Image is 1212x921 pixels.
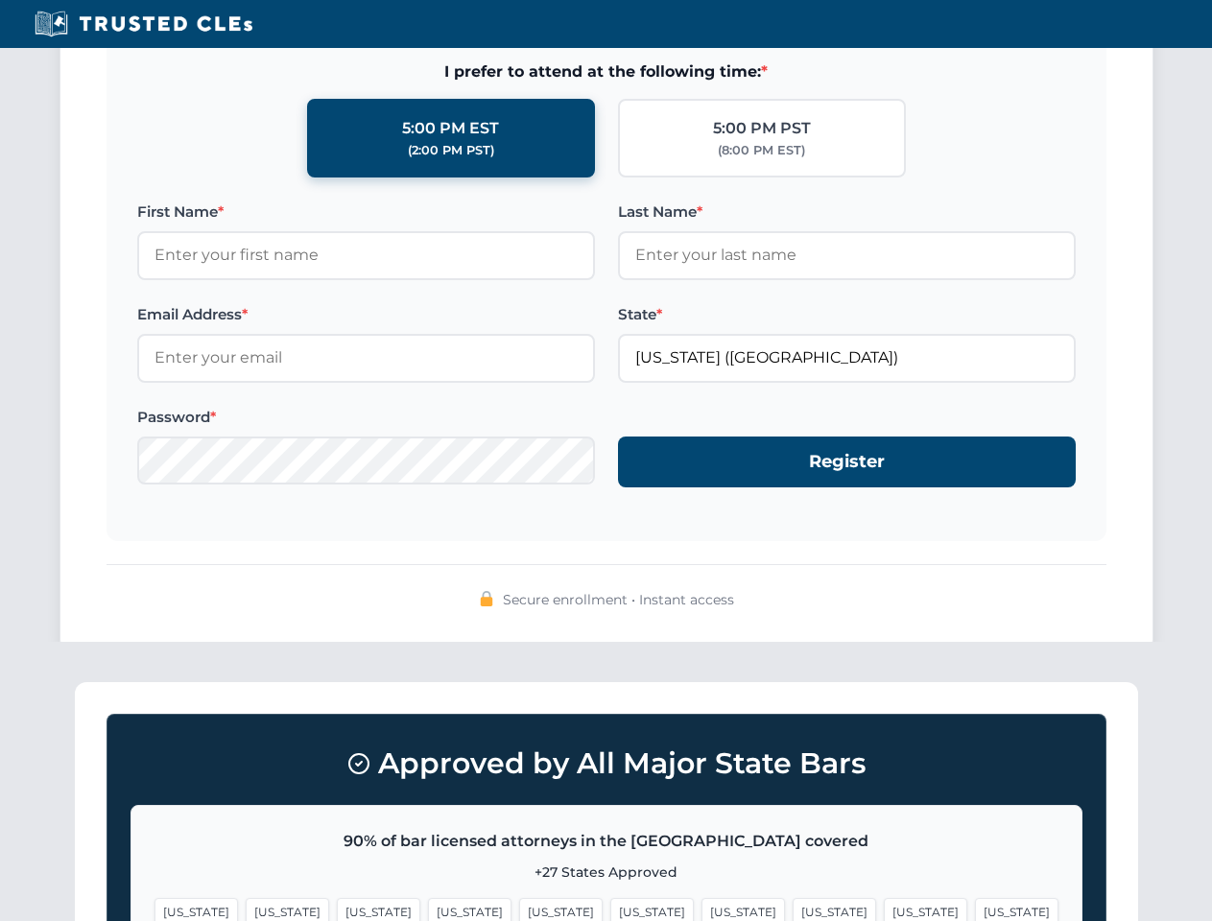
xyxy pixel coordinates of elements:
[137,303,595,326] label: Email Address
[713,116,811,141] div: 5:00 PM PST
[131,738,1082,790] h3: Approved by All Major State Bars
[408,141,494,160] div: (2:00 PM PST)
[479,591,494,606] img: 🔒
[618,201,1076,224] label: Last Name
[402,116,499,141] div: 5:00 PM EST
[137,59,1076,84] span: I prefer to attend at the following time:
[137,406,595,429] label: Password
[618,437,1076,487] button: Register
[137,231,595,279] input: Enter your first name
[718,141,805,160] div: (8:00 PM EST)
[618,334,1076,382] input: Florida (FL)
[137,334,595,382] input: Enter your email
[29,10,258,38] img: Trusted CLEs
[618,303,1076,326] label: State
[137,201,595,224] label: First Name
[154,829,1058,854] p: 90% of bar licensed attorneys in the [GEOGRAPHIC_DATA] covered
[618,231,1076,279] input: Enter your last name
[503,589,734,610] span: Secure enrollment • Instant access
[154,862,1058,883] p: +27 States Approved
